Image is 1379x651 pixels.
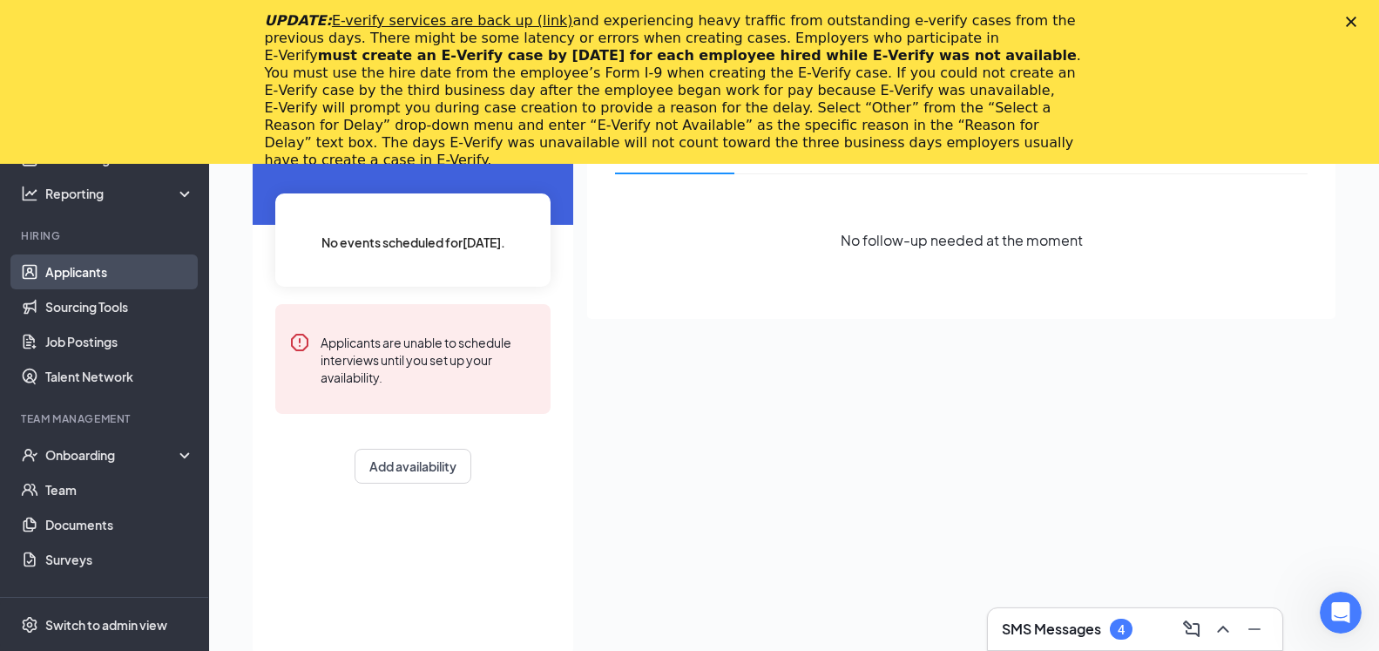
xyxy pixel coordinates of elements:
button: ChevronUp [1209,615,1237,643]
svg: Minimize [1244,619,1265,640]
a: Documents [45,507,194,542]
svg: Analysis [21,185,38,202]
span: No events scheduled for [DATE] . [321,233,505,252]
button: Minimize [1240,615,1268,643]
h3: SMS Messages [1002,620,1101,639]
div: Reporting [45,185,195,202]
button: ComposeMessage [1178,615,1206,643]
a: Surveys [45,542,194,577]
div: 4 [1118,622,1125,637]
svg: Error [289,332,310,353]
a: Talent Network [45,359,194,394]
svg: UserCheck [21,446,38,464]
span: No follow-up needed at the moment [841,229,1083,251]
a: Team [45,472,194,507]
i: UPDATE: [265,12,573,29]
div: and experiencing heavy traffic from outstanding e-verify cases from the previous days. There migh... [265,12,1087,169]
svg: ChevronUp [1213,619,1234,640]
button: Add availability [355,449,471,484]
a: E-verify services are back up (link) [332,12,573,29]
div: Hiring [21,228,191,243]
a: Job Postings [45,324,194,359]
svg: Settings [21,616,38,634]
a: Sourcing Tools [45,289,194,324]
div: Switch to admin view [45,616,167,634]
div: Onboarding [45,446,179,464]
div: Applicants are unable to schedule interviews until you set up your availability. [321,332,537,386]
div: Team Management [21,411,191,426]
div: Payroll [21,594,191,609]
svg: ComposeMessage [1181,619,1202,640]
iframe: Intercom live chat [1320,592,1362,634]
div: Close [1346,16,1363,26]
b: must create an E‑Verify case by [DATE] for each employee hired while E‑Verify was not available [318,47,1077,64]
a: Applicants [45,254,194,289]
